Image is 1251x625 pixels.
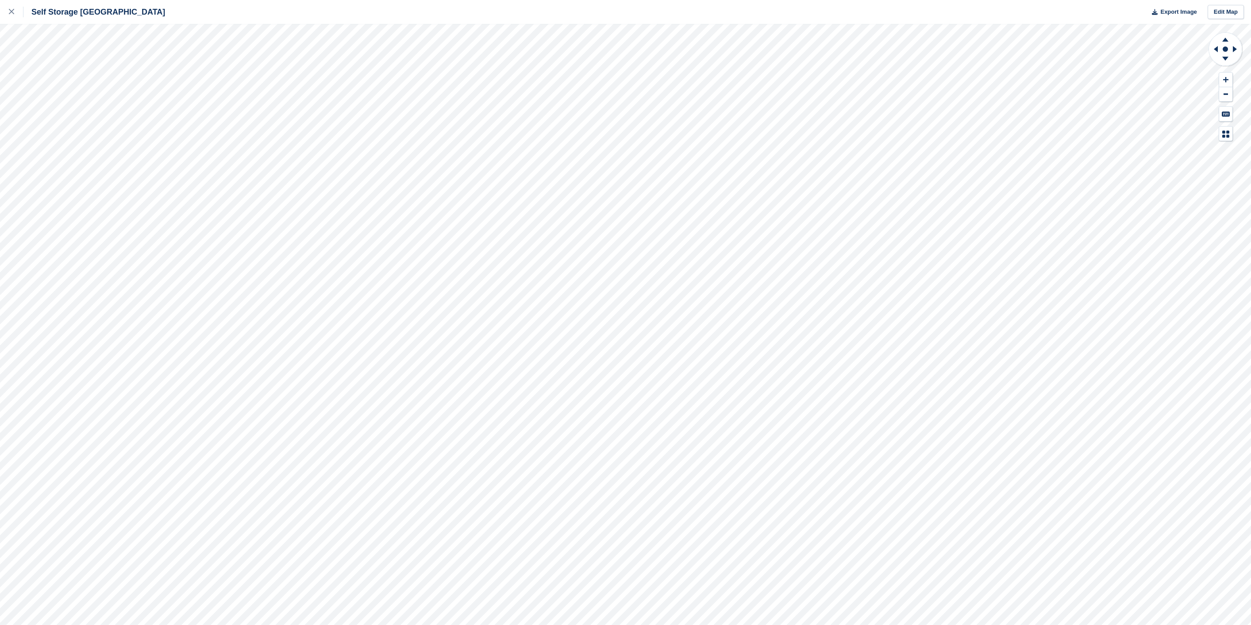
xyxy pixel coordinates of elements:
[1219,87,1232,102] button: Zoom Out
[1219,107,1232,121] button: Keyboard Shortcuts
[1147,5,1197,19] button: Export Image
[1208,5,1244,19] a: Edit Map
[1219,73,1232,87] button: Zoom In
[1219,127,1232,141] button: Map Legend
[23,7,165,17] div: Self Storage [GEOGRAPHIC_DATA]
[1160,8,1197,16] span: Export Image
